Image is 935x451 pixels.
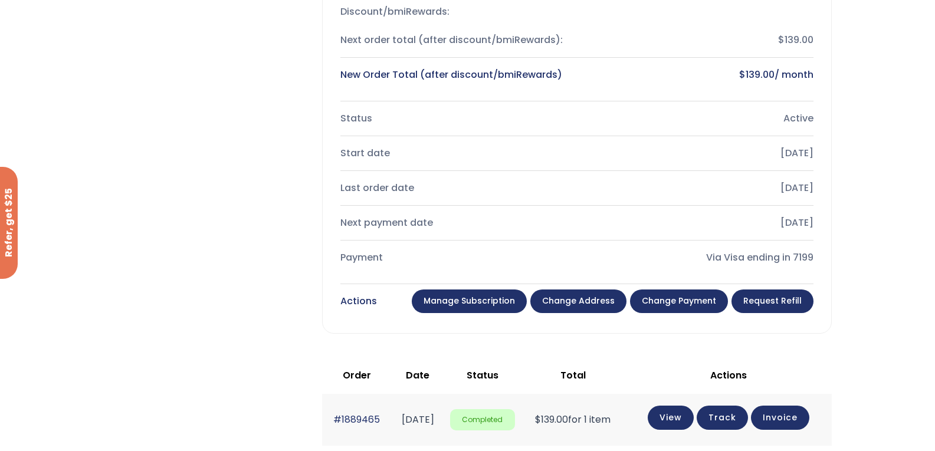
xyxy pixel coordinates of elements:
td: for 1 item [521,394,625,445]
div: Active [586,110,813,127]
div: Actions [340,293,377,310]
div: Next order total (after discount/bmiRewards): [340,32,567,48]
div: Last order date [340,180,567,196]
div: Start date [340,145,567,162]
span: 139.00 [535,413,568,426]
div: [DATE] [586,180,813,196]
a: Invoice [751,406,809,430]
span: Total [560,368,586,382]
a: Track [697,406,748,430]
time: [DATE] [402,413,434,426]
div: Payment [340,249,567,266]
span: Completed [450,409,515,431]
span: Actions [710,368,747,382]
a: Manage Subscription [412,289,527,313]
div: Discount/bmiRewards: [340,4,567,20]
span: Status [467,368,498,382]
a: Change payment [630,289,728,313]
div: [DATE] [586,215,813,231]
div: [DATE] [586,145,813,162]
div: New Order Total (after discount/bmiRewards) [340,67,567,83]
span: Order [343,368,371,382]
span: Date [406,368,429,382]
div: Via Visa ending in 7199 [586,249,813,266]
a: #1889465 [333,413,380,426]
a: Request Refill [731,289,813,313]
a: Change address [530,289,626,313]
div: Status [340,110,567,127]
div: / month [586,67,813,83]
a: View [648,406,694,430]
span: $ [535,413,541,426]
div: $139.00 [586,32,813,48]
bdi: 139.00 [739,68,775,81]
span: $ [739,68,746,81]
div: Next payment date [340,215,567,231]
